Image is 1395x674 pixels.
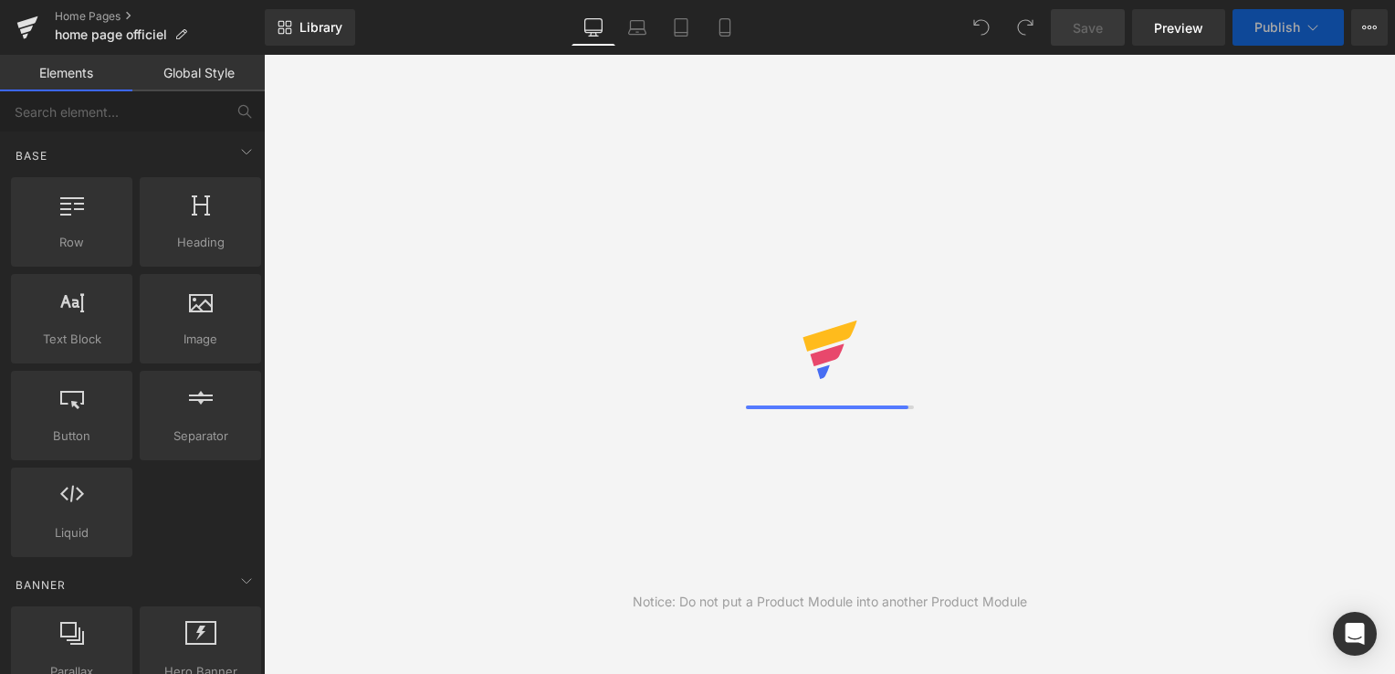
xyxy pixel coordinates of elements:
span: Heading [145,233,256,252]
a: Laptop [615,9,659,46]
a: Desktop [572,9,615,46]
a: Home Pages [55,9,265,24]
div: Notice: Do not put a Product Module into another Product Module [633,592,1027,612]
a: New Library [265,9,355,46]
button: More [1351,9,1388,46]
span: Text Block [16,330,127,349]
button: Redo [1007,9,1044,46]
span: Button [16,427,127,446]
span: Preview [1154,18,1203,37]
a: Tablet [659,9,703,46]
span: Banner [14,576,68,594]
button: Publish [1232,9,1344,46]
span: Image [145,330,256,349]
span: Row [16,233,127,252]
a: Mobile [703,9,747,46]
div: Open Intercom Messenger [1333,612,1377,656]
span: Library [299,19,342,36]
span: Separator [145,427,256,446]
span: home page officiel [55,27,167,42]
span: Save [1073,18,1103,37]
a: Preview [1132,9,1225,46]
a: Global Style [132,55,265,91]
button: Undo [963,9,1000,46]
span: Publish [1254,20,1300,35]
span: Liquid [16,523,127,542]
span: Base [14,147,49,164]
